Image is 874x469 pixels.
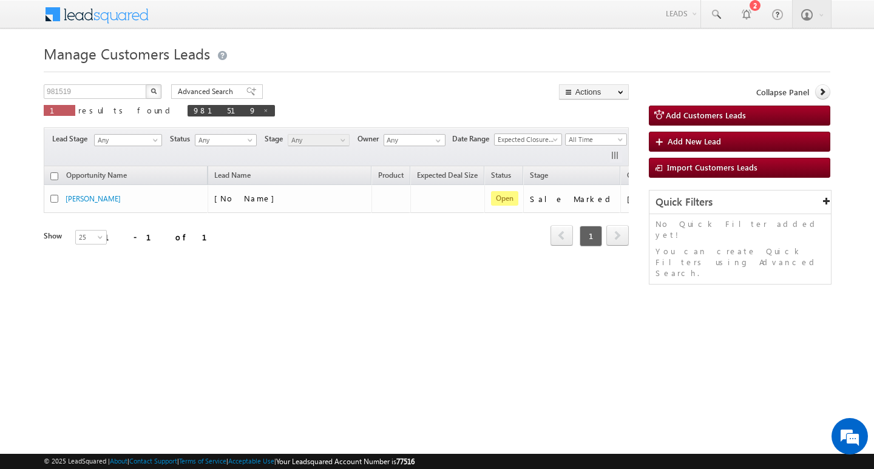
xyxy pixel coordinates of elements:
[485,169,517,184] a: Status
[276,457,415,466] span: Your Leadsquared Account Number is
[606,226,629,246] a: next
[627,170,648,180] span: Owner
[559,84,629,100] button: Actions
[94,134,162,146] a: Any
[66,170,127,180] span: Opportunity Name
[151,88,157,94] img: Search
[580,226,602,246] span: 1
[50,172,58,180] input: Check all records
[378,170,404,180] span: Product
[44,44,210,63] span: Manage Customers Leads
[550,226,573,246] a: prev
[666,110,746,120] span: Add Customers Leads
[550,225,573,246] span: prev
[655,246,825,278] p: You can create Quick Filters using Advanced Search.
[265,133,288,144] span: Stage
[228,457,274,465] a: Acceptable Use
[208,169,257,184] span: Lead Name
[495,134,558,145] span: Expected Closure Date
[429,135,444,147] a: Show All Items
[452,133,494,144] span: Date Range
[95,135,158,146] span: Any
[357,133,384,144] span: Owner
[195,134,257,146] a: Any
[170,133,195,144] span: Status
[214,193,280,203] span: [No Name]
[129,457,177,465] a: Contact Support
[565,133,627,146] a: All Time
[178,86,237,97] span: Advanced Search
[104,230,222,244] div: 1 - 1 of 1
[524,169,554,184] a: Stage
[288,134,350,146] a: Any
[288,135,346,146] span: Any
[60,169,133,184] a: Opportunity Name
[44,456,415,467] span: © 2025 LeadSquared | | | | |
[649,191,831,214] div: Quick Filters
[66,194,121,203] a: [PERSON_NAME]
[50,105,69,115] span: 1
[110,457,127,465] a: About
[606,225,629,246] span: next
[417,170,478,180] span: Expected Deal Size
[78,105,175,115] span: results found
[179,457,226,465] a: Terms of Service
[396,457,415,466] span: 77516
[384,134,445,146] input: Type to Search
[530,194,615,204] div: Sale Marked
[491,191,518,206] span: Open
[655,218,825,240] p: No Quick Filter added yet!
[494,133,562,146] a: Expected Closure Date
[756,87,809,98] span: Collapse Panel
[75,230,107,245] a: 25
[566,134,623,145] span: All Time
[76,232,108,243] span: 25
[627,194,706,204] div: [PERSON_NAME]
[411,169,484,184] a: Expected Deal Size
[44,231,66,241] div: Show
[668,136,721,146] span: Add New Lead
[194,105,257,115] span: 981519
[52,133,92,144] span: Lead Stage
[195,135,253,146] span: Any
[667,162,757,172] span: Import Customers Leads
[530,170,548,180] span: Stage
